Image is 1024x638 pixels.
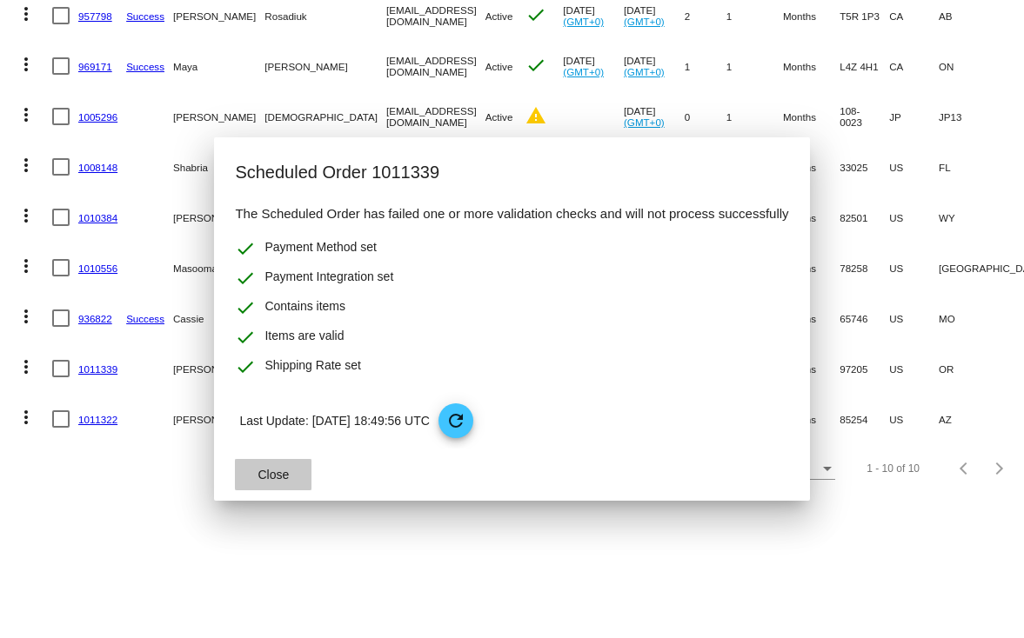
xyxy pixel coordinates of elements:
mat-cell: US [889,343,939,394]
mat-cell: Months [783,41,840,91]
span: Active [485,10,513,22]
mat-cell: US [889,243,939,293]
mat-icon: more_vert [16,104,37,125]
mat-icon: refresh [445,410,466,431]
mat-icon: check [235,297,256,318]
mat-cell: 1 [726,41,783,91]
span: Active [485,111,513,123]
mat-icon: more_vert [16,356,37,377]
mat-cell: [EMAIL_ADDRESS][DOMAIN_NAME] [386,41,485,91]
div: 1 - 10 of 10 [867,462,920,475]
mat-cell: [PERSON_NAME] [173,192,264,243]
a: 1008148 [78,162,117,173]
a: Success [126,61,164,72]
mat-icon: more_vert [16,205,37,226]
mat-cell: [DEMOGRAPHIC_DATA] [264,91,386,142]
mat-cell: Months [783,343,840,394]
mat-cell: [PERSON_NAME] [264,41,386,91]
mat-icon: warning [525,105,546,126]
mat-icon: check [525,4,546,25]
mat-icon: check [235,327,256,348]
mat-cell: Shabria [173,142,264,192]
a: 1005296 [78,111,117,123]
span: Items are valid [264,327,344,348]
h4: The Scheduled Order has failed one or more validation checks and will not process successfully [235,203,788,224]
a: 969171 [78,61,112,72]
a: Success [126,313,164,324]
mat-cell: US [889,142,939,192]
mat-cell: 1 [685,41,726,91]
span: Payment Integration set [264,268,393,289]
mat-cell: Months [783,192,840,243]
a: 957798 [78,10,112,22]
mat-icon: check [525,55,546,76]
mat-cell: 97205 [840,343,889,394]
a: 1010556 [78,263,117,274]
a: (GMT+0) [563,66,604,77]
mat-cell: Months [783,142,840,192]
mat-cell: 1 [726,91,783,142]
span: Contains items [264,297,345,318]
mat-icon: more_vert [16,306,37,327]
mat-icon: more_vert [16,155,37,176]
mat-cell: 33025 [840,142,889,192]
span: Active [485,61,513,72]
p: Last Update: [DATE] 18:49:56 UTC [239,403,788,438]
mat-cell: [DATE] [563,41,624,91]
mat-cell: 82501 [840,192,889,243]
mat-select: Items per page: [786,463,835,475]
a: 1011322 [78,414,117,425]
a: (GMT+0) [624,116,665,128]
mat-cell: L4Z 4H1 [840,41,889,91]
mat-cell: Months [783,91,840,142]
mat-icon: more_vert [16,256,37,276]
h2: Scheduled Order 1011339 [235,158,788,186]
a: (GMT+0) [624,16,665,27]
mat-cell: Masooma [173,243,264,293]
mat-cell: US [889,394,939,444]
mat-cell: Months [783,394,840,444]
mat-icon: check [235,268,256,289]
mat-cell: [PERSON_NAME] [173,91,264,142]
mat-cell: US [889,192,939,243]
a: (GMT+0) [624,66,665,77]
mat-cell: JP [889,91,939,142]
mat-cell: [PERSON_NAME] [173,343,264,394]
mat-icon: more_vert [16,3,37,24]
span: Shipping Rate set [264,356,361,377]
mat-cell: 78258 [840,243,889,293]
mat-icon: more_vert [16,407,37,428]
mat-cell: Cassie [173,293,264,343]
mat-cell: [DATE] [624,41,685,91]
a: 1011339 [78,363,117,375]
mat-cell: Months [783,243,840,293]
mat-cell: US [889,293,939,343]
button: Next page [982,451,1017,486]
mat-cell: [EMAIL_ADDRESS][DOMAIN_NAME] [386,91,485,142]
a: 936822 [78,313,112,324]
button: Close dialog [235,459,311,490]
mat-cell: 65746 [840,293,889,343]
mat-cell: 108-0023 [840,91,889,142]
mat-icon: check [235,356,256,377]
mat-cell: [DATE] [624,91,685,142]
a: (GMT+0) [563,16,604,27]
mat-cell: 0 [685,91,726,142]
mat-cell: [PERSON_NAME] [173,394,264,444]
mat-icon: check [235,238,256,259]
mat-cell: Months [783,293,840,343]
button: Previous page [947,451,982,486]
a: Success [126,10,164,22]
mat-cell: 85254 [840,394,889,444]
span: Payment Method set [264,238,376,259]
mat-icon: more_vert [16,54,37,75]
mat-cell: Maya [173,41,264,91]
a: 1010384 [78,212,117,223]
mat-cell: CA [889,41,939,91]
span: Close [258,468,290,482]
